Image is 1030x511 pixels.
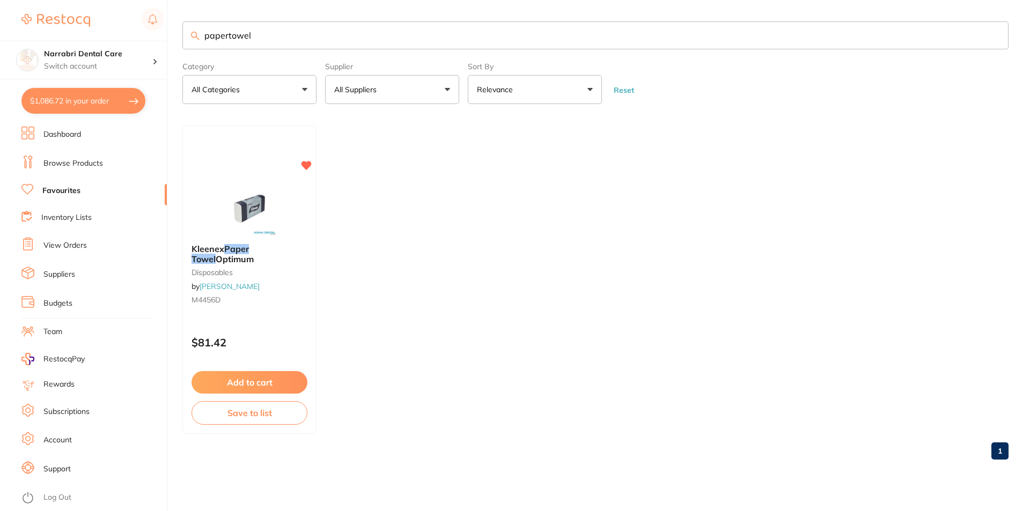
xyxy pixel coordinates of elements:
img: RestocqPay [21,353,34,365]
label: Category [182,62,317,71]
p: All Suppliers [334,84,381,95]
small: disposables [192,268,307,277]
img: Narrabri Dental Care [17,49,38,71]
button: All Categories [182,75,317,104]
a: Team [43,327,62,337]
button: Relevance [468,75,602,104]
em: Paper [224,243,249,254]
a: 1 [991,440,1009,462]
a: Inventory Lists [41,212,92,223]
span: RestocqPay [43,354,85,365]
a: Support [43,464,71,475]
button: All Suppliers [325,75,459,104]
a: View Orders [43,240,87,251]
button: Add to cart [192,371,307,394]
a: Log Out [43,492,71,503]
a: Favourites [42,186,80,196]
em: Towel [192,254,216,264]
a: [PERSON_NAME] [200,282,260,291]
a: Subscriptions [43,406,90,417]
label: Sort By [468,62,602,71]
a: Budgets [43,298,72,309]
h4: Narrabri Dental Care [44,49,152,60]
p: Switch account [44,61,152,72]
span: Optimum [216,254,254,264]
a: Restocq Logo [21,8,90,33]
a: Dashboard [43,129,81,140]
span: Kleenex [192,243,224,254]
p: Relevance [477,84,517,95]
p: $81.42 [192,336,307,349]
a: RestocqPay [21,353,85,365]
p: All Categories [192,84,244,95]
img: Restocq Logo [21,14,90,27]
button: Save to list [192,401,307,425]
img: Kleenex Paper Towel Optimum [215,182,284,235]
a: Suppliers [43,269,75,280]
label: Supplier [325,62,459,71]
button: $1,086.72 in your order [21,88,145,114]
span: by [192,282,260,291]
b: Kleenex Paper Towel Optimum [192,244,307,264]
button: Log Out [21,490,164,507]
button: Reset [610,85,637,95]
a: Browse Products [43,158,103,169]
a: Rewards [43,379,75,390]
span: M4456D [192,295,220,305]
a: Account [43,435,72,446]
input: Search Favourite Products [182,21,1009,49]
